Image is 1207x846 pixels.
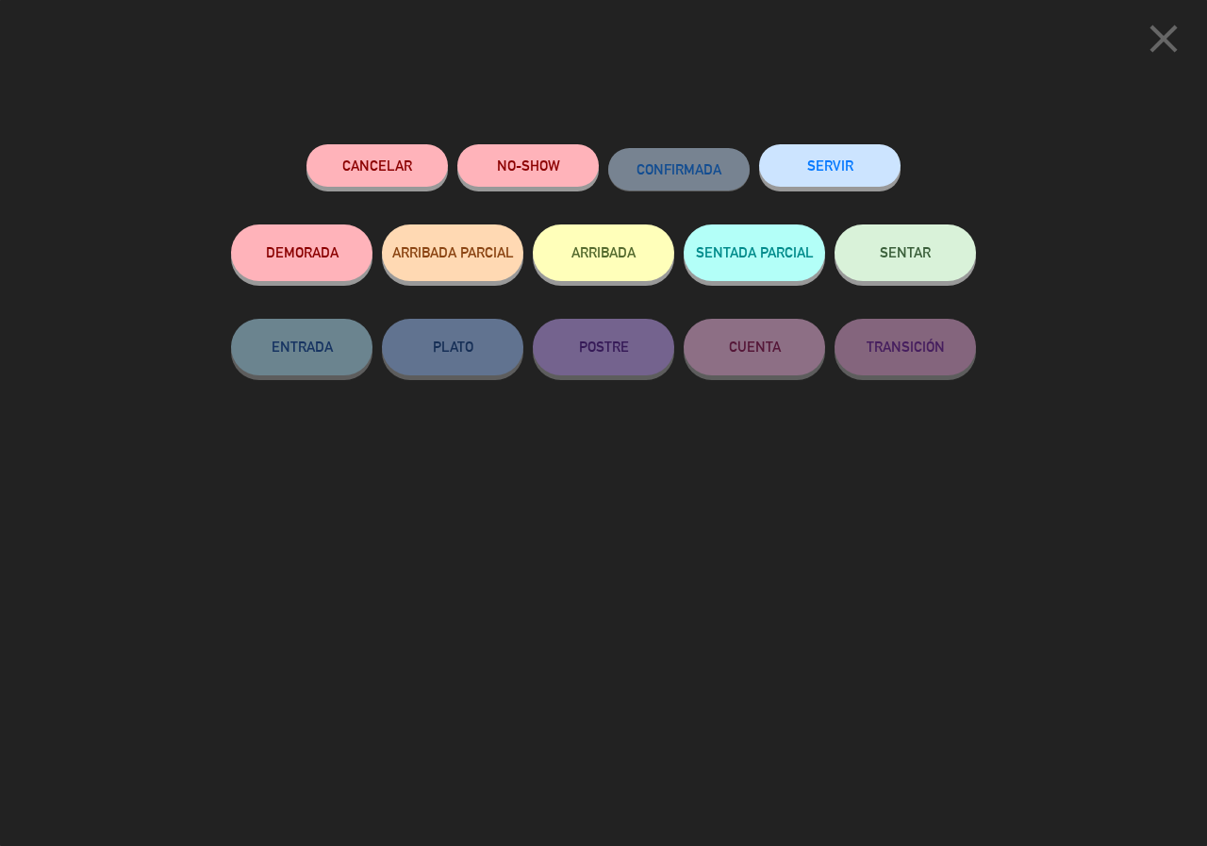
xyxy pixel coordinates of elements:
button: DEMORADA [231,224,372,281]
button: SERVIR [759,144,901,187]
button: SENTADA PARCIAL [684,224,825,281]
button: ENTRADA [231,319,372,375]
button: Cancelar [306,144,448,187]
button: close [1134,14,1193,70]
button: CUENTA [684,319,825,375]
button: SENTAR [835,224,976,281]
button: ARRIBADA PARCIAL [382,224,523,281]
button: ARRIBADA [533,224,674,281]
span: CONFIRMADA [637,161,721,177]
button: CONFIRMADA [608,148,750,191]
button: PLATO [382,319,523,375]
span: SENTAR [880,244,931,260]
button: POSTRE [533,319,674,375]
span: ARRIBADA PARCIAL [392,244,514,260]
i: close [1140,15,1187,62]
button: TRANSICIÓN [835,319,976,375]
button: NO-SHOW [457,144,599,187]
